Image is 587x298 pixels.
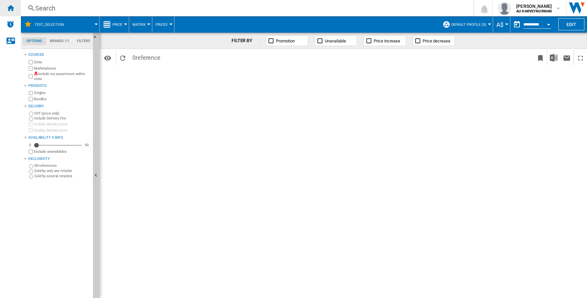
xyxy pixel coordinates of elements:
[34,168,90,173] label: Sold by only one retailer
[29,97,33,101] input: Bundles
[534,50,547,65] button: Bookmark this report
[46,37,73,45] md-tab-item: Brands (*)
[132,16,149,33] button: Matrix
[451,16,489,33] button: Default profile (5)
[364,36,406,46] button: Price increase
[543,18,554,29] button: Open calendar
[73,37,94,45] md-tab-item: Filters
[29,112,33,116] input: OFF (price only)
[28,104,90,109] div: Delivery
[156,16,171,33] button: Prices
[29,122,33,126] input: Include delivery price
[34,128,90,133] label: Display delivery price
[232,38,259,44] div: FILTER BY
[34,66,90,71] label: Marketplaces
[34,122,90,127] label: Include delivery price
[7,20,14,28] img: alerts-logo.svg
[34,71,90,82] label: Include my assortment within stats
[558,18,584,30] button: Edit
[325,39,346,43] span: Unavailable
[413,36,455,46] button: Price decrease
[423,39,450,43] span: Price decrease
[34,97,90,102] label: Bundles
[28,52,90,57] div: Sources
[129,50,164,64] span: 0
[34,90,90,95] label: Singles
[266,36,308,46] button: Promotion
[550,54,558,62] img: excel-24x24.png
[24,16,96,33] div: test_selection
[132,23,145,27] span: Matrix
[374,39,400,43] span: Price increase
[34,60,90,65] label: Sites
[560,50,573,65] button: Send this report by email
[28,83,90,88] div: Products
[29,175,33,179] input: Sold by several retailers
[103,16,126,33] div: Price
[34,142,82,149] md-slider: Availability
[29,72,33,81] input: Include my assortment within stats
[29,169,33,174] input: Sold by only one retailer
[34,116,90,121] label: Include Delivery Fee
[574,50,587,65] button: Maximize
[498,2,511,15] img: profile.jpg
[34,149,90,154] label: Exclude unavailables
[29,128,33,133] input: Display delivery price
[27,143,33,148] div: 0
[113,16,126,33] button: Price
[29,164,33,168] input: All references
[451,23,486,27] span: Default profile (5)
[113,23,122,27] span: Price
[101,52,114,64] button: Options
[29,60,33,64] input: Sites
[493,16,510,33] md-menu: Currency
[28,135,90,140] div: Availability 5 Days
[34,174,90,179] label: Sold by several retailers
[29,91,33,95] input: Singles
[276,39,295,43] span: Promotion
[116,50,129,65] button: Reload
[35,4,457,13] div: Search
[29,149,33,154] input: Display delivery price
[83,143,90,148] div: 90
[34,163,90,168] label: All references
[510,18,523,31] button: md-calendar
[23,37,46,45] md-tab-item: Options
[443,16,489,33] div: Default profile (5)
[35,16,70,33] button: test_selection
[156,23,168,27] span: Prices
[496,21,504,28] span: A$
[35,23,64,27] span: test_selection
[28,156,90,162] div: Exclusivity
[93,33,101,44] button: Hide
[29,117,33,121] input: Include Delivery Fee
[315,36,357,46] button: Unavailable
[516,3,552,9] span: [PERSON_NAME]
[29,66,33,71] input: Marketplaces
[136,54,160,61] span: reference
[547,50,560,65] button: Download in Excel
[516,9,552,13] b: AU HARVEYNORMAN
[34,111,90,116] label: OFF (price only)
[34,71,38,75] img: mysite-not-bg-18x18.png
[496,16,507,33] button: A$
